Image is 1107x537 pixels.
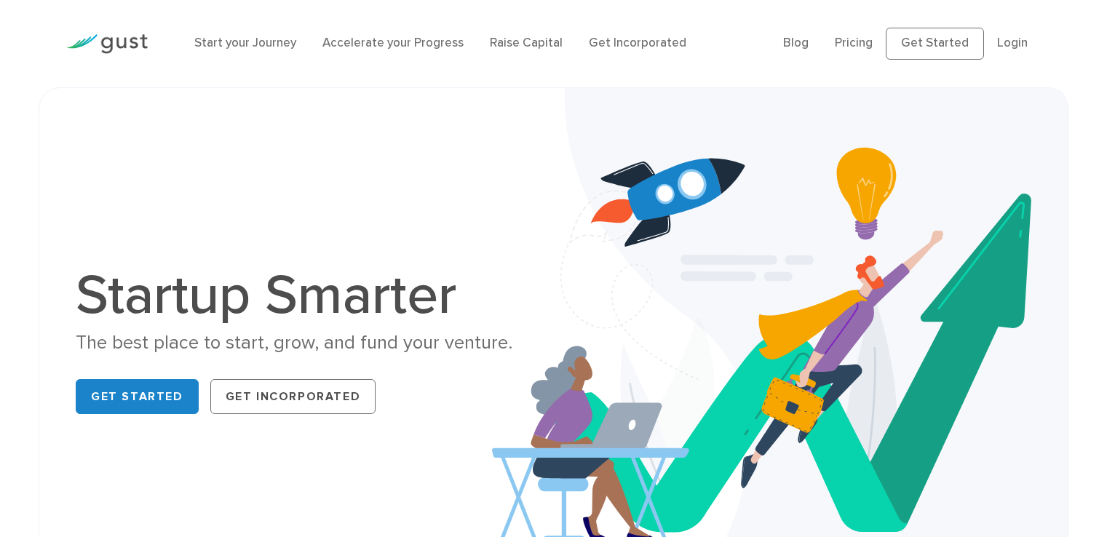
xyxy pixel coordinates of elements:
[783,36,809,50] a: Blog
[490,36,563,50] a: Raise Capital
[322,36,464,50] a: Accelerate your Progress
[194,36,296,50] a: Start your Journey
[76,330,542,356] div: The best place to start, grow, and fund your venture.
[76,268,542,323] h1: Startup Smarter
[589,36,686,50] a: Get Incorporated
[210,379,376,414] a: Get Incorporated
[835,36,873,50] a: Pricing
[997,36,1028,50] a: Login
[76,379,199,414] a: Get Started
[66,34,148,54] img: Gust Logo
[886,28,984,60] a: Get Started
